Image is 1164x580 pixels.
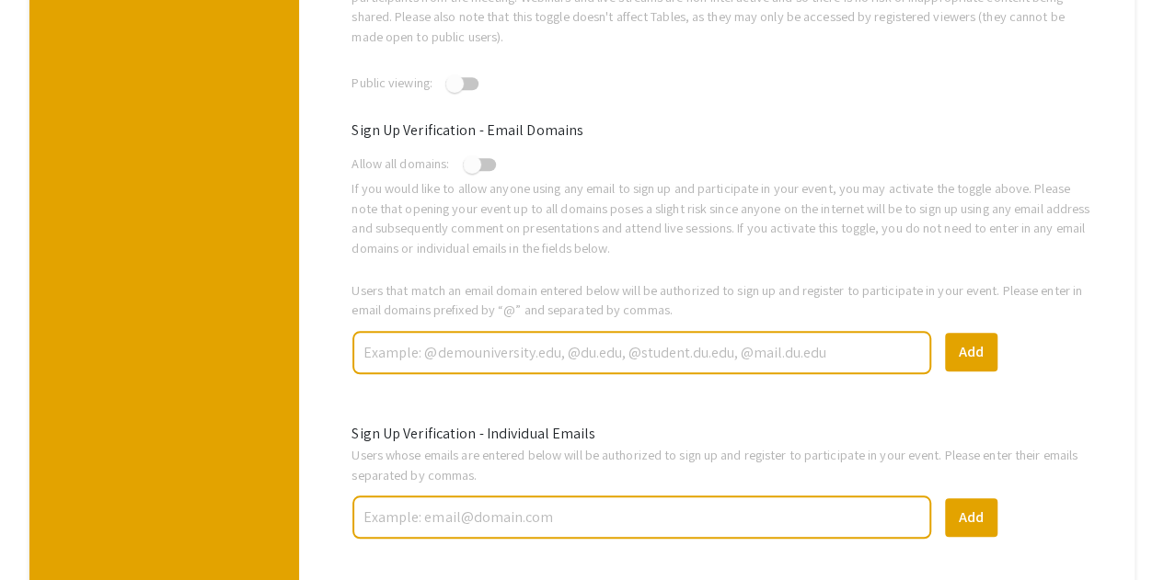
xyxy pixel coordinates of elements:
div: Sign Up Verification - Email Domains [338,119,1109,142]
div: Users whose emails are entered below will be authorized to sign up and register to participate in... [338,445,1109,484]
span: Allow all domains: [352,154,449,172]
input: Example: email@domain.com [362,501,922,533]
div: Users that match an email domain entered below will be authorized to sign up and register to part... [338,280,1109,320]
button: Add [945,333,997,371]
iframe: Chat [14,497,78,566]
div: Sign Up Verification - Individual Emails [338,423,1109,445]
span: done [748,55,792,99]
div: If you would like to allow anyone using any email to sign up and participate in your event, you m... [338,178,1109,257]
span: Public viewing: [352,74,432,91]
span: done [748,136,792,180]
button: Add [945,498,997,537]
input: Example: @demouniversity.edu, @du.edu, @student.du.edu, @mail.du.edu [362,336,922,369]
